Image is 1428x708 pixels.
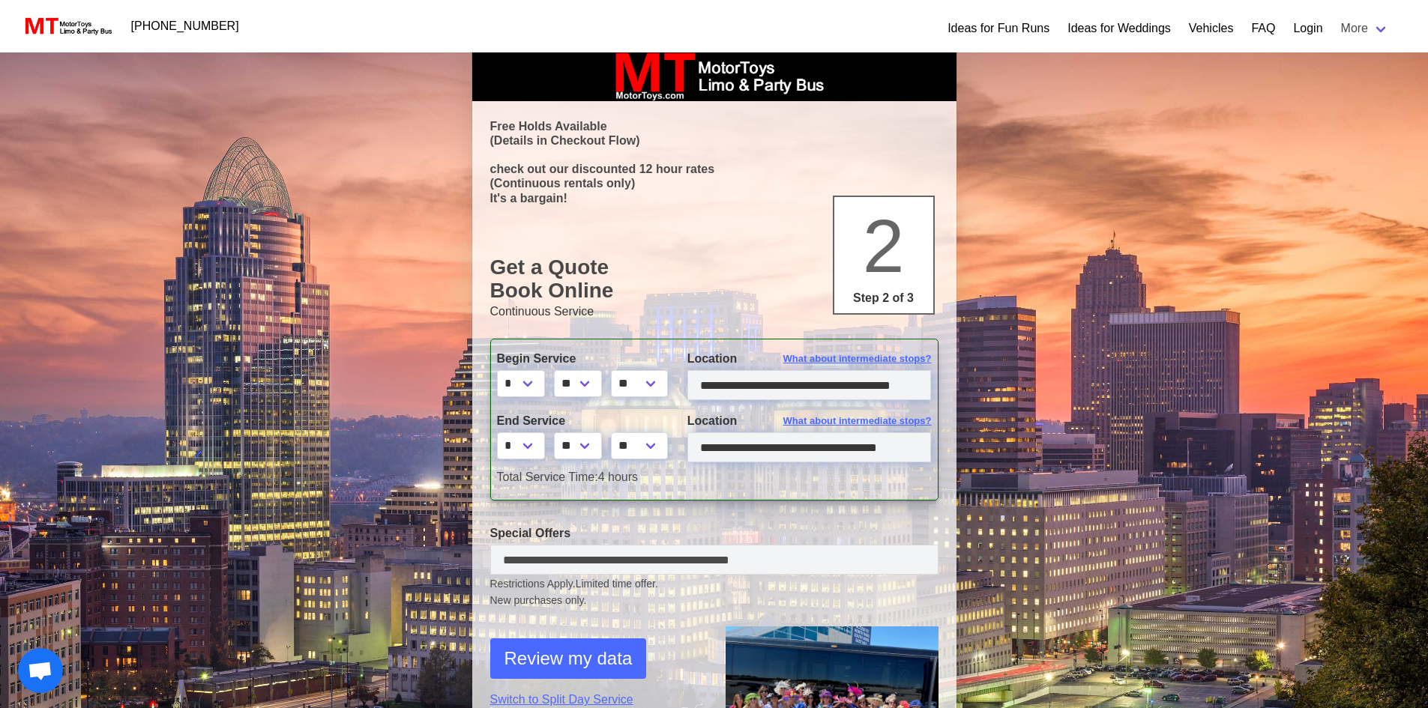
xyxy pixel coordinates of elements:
[490,255,939,303] h1: Get a Quote Book Online
[490,593,939,608] span: New purchases only.
[486,468,943,486] div: 4 hours
[490,119,939,133] p: Free Holds Available
[863,204,905,288] span: 2
[490,191,939,205] p: It's a bargain!
[490,638,647,679] button: Review my data
[948,19,1049,37] a: Ideas for Fun Runs
[490,162,939,176] p: check out our discounted 12 hour rates
[490,578,939,608] small: Restrictions Apply.
[490,524,939,542] label: Special Offers
[490,303,939,321] p: Continuous Service
[490,133,939,148] p: (Details in Checkout Flow)
[840,289,927,307] p: Step 2 of 3
[18,648,63,693] div: Open chat
[497,471,598,483] span: Total Service Time:
[602,47,827,101] img: box_logo_brand.jpeg
[783,414,932,429] span: What about intermediate stops?
[687,352,738,365] span: Location
[1189,19,1234,37] a: Vehicles
[497,412,665,430] label: End Service
[1332,13,1398,43] a: More
[122,11,248,41] a: [PHONE_NUMBER]
[1067,19,1171,37] a: Ideas for Weddings
[1251,19,1275,37] a: FAQ
[497,350,665,368] label: Begin Service
[576,576,658,592] span: Limited time offer.
[504,645,633,672] span: Review my data
[21,16,113,37] img: MotorToys Logo
[783,351,932,366] span: What about intermediate stops?
[687,414,738,427] span: Location
[1293,19,1322,37] a: Login
[490,176,939,190] p: (Continuous rentals only)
